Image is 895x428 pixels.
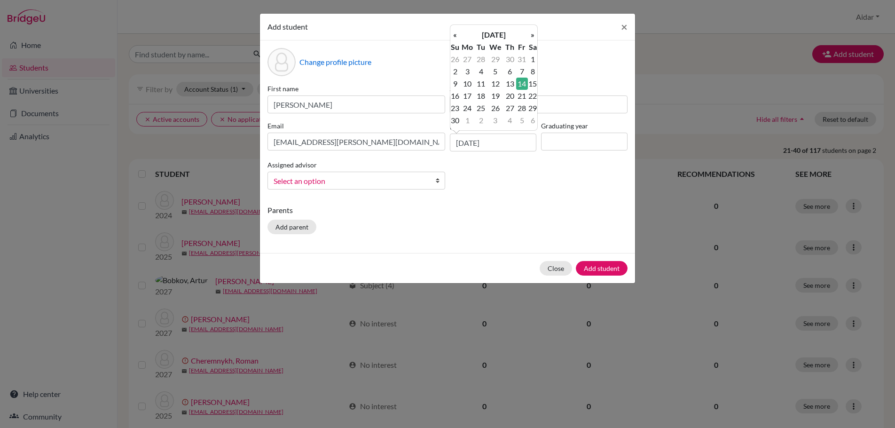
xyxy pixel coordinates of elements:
td: 3 [487,114,503,127]
td: 13 [503,78,516,90]
label: Surname [450,84,628,94]
th: Mo [460,41,475,53]
td: 6 [503,65,516,78]
button: Close [613,14,635,40]
th: Th [503,41,516,53]
td: 26 [450,53,460,65]
label: First name [267,84,445,94]
span: Add student [267,22,308,31]
th: Su [450,41,460,53]
td: 7 [516,65,528,78]
td: 11 [475,78,487,90]
td: 16 [450,90,460,102]
td: 29 [528,102,537,114]
td: 1 [528,53,537,65]
th: Fr [516,41,528,53]
td: 1 [460,114,475,127]
td: 28 [516,102,528,114]
td: 22 [528,90,537,102]
td: 31 [516,53,528,65]
th: [DATE] [460,29,528,41]
td: 20 [503,90,516,102]
td: 4 [503,114,516,127]
td: 2 [475,114,487,127]
td: 12 [487,78,503,90]
label: Graduating year [541,121,628,131]
input: dd/mm/yyyy [450,134,536,151]
td: 15 [528,78,537,90]
td: 29 [487,53,503,65]
button: Add student [576,261,628,276]
th: Sa [528,41,537,53]
td: 25 [475,102,487,114]
td: 21 [516,90,528,102]
span: Select an option [274,175,427,187]
td: 24 [460,102,475,114]
td: 23 [450,102,460,114]
label: Email [267,121,445,131]
td: 8 [528,65,537,78]
td: 26 [487,102,503,114]
td: 6 [528,114,537,127]
td: 3 [460,65,475,78]
td: 5 [516,114,528,127]
td: 28 [475,53,487,65]
td: 10 [460,78,475,90]
td: 30 [450,114,460,127]
th: Tu [475,41,487,53]
button: Close [540,261,572,276]
td: 9 [450,78,460,90]
td: 27 [503,102,516,114]
span: × [621,20,628,33]
label: Assigned advisor [267,160,317,170]
th: « [450,29,460,41]
p: Parents [267,205,628,216]
td: 5 [487,65,503,78]
td: 18 [475,90,487,102]
td: 17 [460,90,475,102]
td: 4 [475,65,487,78]
button: Add parent [267,220,316,234]
th: We [487,41,503,53]
td: 27 [460,53,475,65]
div: Profile picture [267,48,296,76]
td: 2 [450,65,460,78]
td: 19 [487,90,503,102]
th: » [528,29,537,41]
td: 14 [516,78,528,90]
td: 30 [503,53,516,65]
